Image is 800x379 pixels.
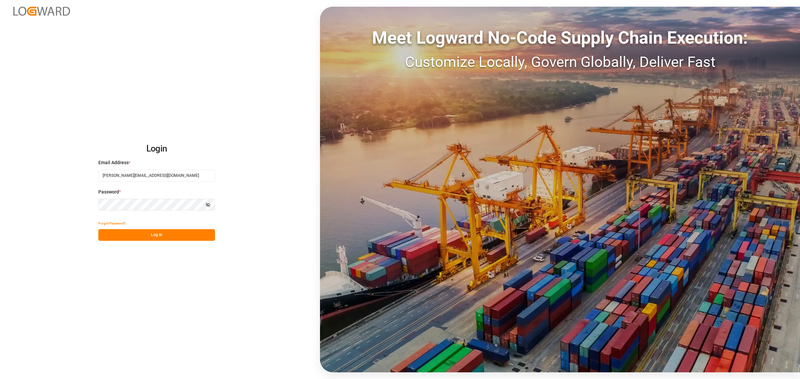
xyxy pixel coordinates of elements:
input: Enter your email [98,170,215,182]
div: Customize Locally, Govern Globally, Deliver Fast [320,51,800,73]
button: Log In [98,229,215,241]
span: Email Address [98,159,129,166]
div: Meet Logward No-Code Supply Chain Execution: [320,25,800,51]
img: Logward_new_orange.png [13,7,70,16]
span: Password [98,189,119,195]
h2: Login [98,138,215,160]
button: Forgot Password? [98,217,126,229]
